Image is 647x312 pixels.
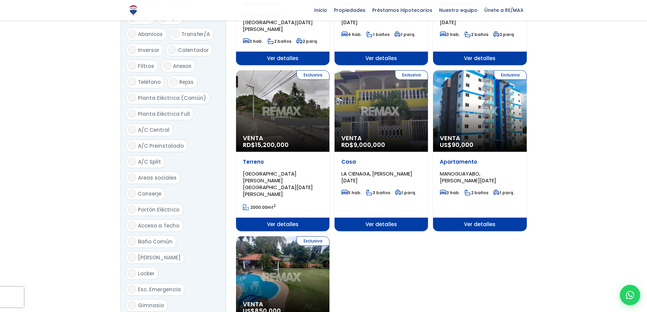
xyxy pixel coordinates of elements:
[128,94,136,102] input: Planta Eléctrica (Común)
[465,32,488,37] span: 2 baños
[440,170,496,184] span: MANOGUAYABO, [PERSON_NAME][DATE]
[341,190,361,196] span: 5 hab.
[366,32,390,37] span: 1 baños
[173,62,192,70] span: Anexos
[243,38,263,44] span: 3 hab.
[243,135,323,142] span: Venta
[354,141,385,149] span: 9,000,000
[394,32,415,37] span: 1 parq.
[128,158,136,166] input: A/C Split
[236,70,329,231] a: Exclusiva Venta RD$15,200,000 Terreno [GEOGRAPHIC_DATA][PERSON_NAME][GEOGRAPHIC_DATA][DATE][PERSO...
[335,70,428,231] a: Exclusiva Venta RD$9,000,000 Casa LA CIENAGA, [PERSON_NAME][DATE] 5 hab. 3 baños 1 parq. Ver deta...
[395,190,416,196] span: 1 parq.
[341,135,421,142] span: Venta
[128,173,136,182] input: Areas sociales
[369,5,436,15] span: Préstamos Hipotecarios
[128,269,136,277] input: Locker
[493,190,514,196] span: 1 parq.
[128,301,136,309] input: Gimnasio
[138,126,169,133] span: A/C Central
[128,142,136,150] input: A/C Preinstalado
[243,204,276,210] span: mt
[296,38,318,44] span: 2 parq.
[236,218,329,231] span: Ver detalles
[296,236,329,246] span: Exclusiva
[169,78,178,86] input: Rejas
[138,158,161,165] span: A/C Split
[243,141,289,149] span: RD$
[138,222,179,229] span: Acceso a Techo
[366,190,390,196] span: 3 baños
[138,238,173,245] span: Baño Común
[138,142,184,149] span: A/C Preinstalado
[493,32,515,37] span: 2 parq.
[128,46,136,54] input: Inversor
[481,5,527,15] span: Únete a RE/MAX
[341,170,412,184] span: LA CIENAGA, [PERSON_NAME][DATE]
[138,254,181,261] span: [PERSON_NAME]
[335,52,428,65] span: Ver detalles
[128,62,136,70] input: Filtros
[138,190,161,197] span: Conserje
[452,141,473,149] span: 90,000
[433,70,526,231] a: Exclusiva Venta US$90,000 Apartamento MANOGUAYABO, [PERSON_NAME][DATE] 3 hab. 2 baños 1 parq. Ver...
[440,141,473,149] span: US$
[138,94,206,102] span: Planta Eléctrica (Común)
[433,52,526,65] span: Ver detalles
[138,302,164,309] span: Gimnasio
[128,126,136,134] input: A/C Central
[243,170,313,198] span: [GEOGRAPHIC_DATA][PERSON_NAME][GEOGRAPHIC_DATA][DATE][PERSON_NAME]
[341,141,385,149] span: RD$
[138,206,179,213] span: Portón Eléctrico
[243,301,323,308] span: Venta
[250,204,267,210] span: 2000.00
[436,5,481,15] span: Nuestro equipo
[440,135,520,142] span: Venta
[335,218,428,231] span: Ver detalles
[127,4,139,16] img: Logo de REMAX
[311,5,330,15] span: Inicio
[243,12,313,33] span: [PERSON_NAME][GEOGRAPHIC_DATA][DATE][PERSON_NAME]
[138,31,163,38] span: Abanicos
[128,205,136,214] input: Portón Eléctrico
[128,78,136,86] input: Teléfono
[138,270,155,277] span: Locker
[138,62,154,70] span: Filtros
[138,110,190,117] span: Planta Eléctrica Full
[138,47,159,54] span: Inversor
[341,159,421,165] p: Casa
[255,141,289,149] span: 15,200,000
[138,78,161,86] span: Teléfono
[273,203,276,208] sup: 2
[465,190,488,196] span: 2 baños
[128,253,136,261] input: [PERSON_NAME]
[181,31,210,38] span: Transfer/A
[268,38,291,44] span: 2 baños
[341,32,362,37] span: 4 hab.
[330,5,369,15] span: Propiedades
[179,78,194,86] span: Rejas
[128,285,136,293] input: Esc. Emergencia
[243,159,323,165] p: Terreno
[172,30,180,38] input: Transfer/A
[128,30,136,38] input: Abanicos
[440,159,520,165] p: Apartamento
[128,221,136,230] input: Acceso a Techo
[440,32,460,37] span: 3 hab.
[296,70,329,80] span: Exclusiva
[138,174,177,181] span: Areas sociales
[128,237,136,245] input: Baño Común
[128,189,136,198] input: Conserje
[440,190,460,196] span: 3 hab.
[178,47,209,54] span: Calentador
[395,70,428,80] span: Exclusiva
[128,110,136,118] input: Planta Eléctrica Full
[168,46,176,54] input: Calentador
[138,286,181,293] span: Esc. Emergencia
[236,52,329,65] span: Ver detalles
[163,62,171,70] input: Anexos
[433,218,526,231] span: Ver detalles
[494,70,527,80] span: Exclusiva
